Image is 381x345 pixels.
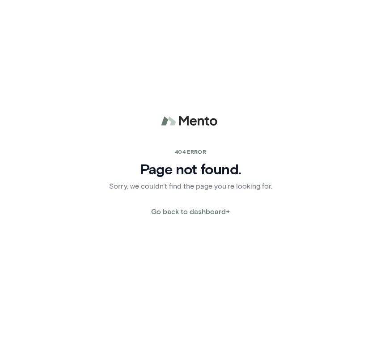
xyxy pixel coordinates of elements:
[109,160,272,177] h4: Page not found.
[146,202,235,220] button: Go back to dashboard
[175,148,206,155] span: 404 error
[150,110,231,132] img: logo
[109,181,272,192] p: Sorry, we couldn't find the page you're looking for.
[226,206,230,217] span: →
